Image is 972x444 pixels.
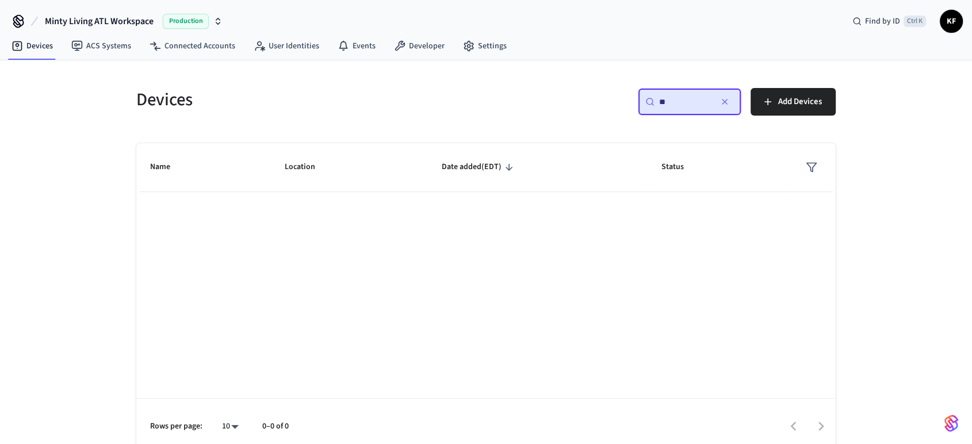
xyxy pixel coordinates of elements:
span: Name [150,158,185,176]
span: Find by ID [865,16,900,27]
span: Add Devices [778,94,822,109]
a: Developer [385,36,454,56]
a: Settings [454,36,516,56]
button: KF [940,10,963,33]
button: Add Devices [751,88,836,116]
div: 10 [216,418,244,435]
img: SeamLogoGradient.69752ec5.svg [944,414,958,432]
a: User Identities [244,36,328,56]
table: sticky table [136,143,836,192]
span: Ctrl K [904,16,926,27]
span: Status [661,158,699,176]
a: Events [328,36,385,56]
h5: Devices [136,88,479,112]
span: KF [941,11,962,32]
a: Devices [2,36,62,56]
a: Connected Accounts [140,36,244,56]
span: Date added(EDT) [442,158,516,176]
span: Minty Living ATL Workspace [45,14,154,28]
div: Find by IDCtrl K [843,11,935,32]
a: ACS Systems [62,36,140,56]
p: 0–0 of 0 [262,420,289,432]
span: Production [163,14,209,29]
p: Rows per page: [150,420,202,432]
span: Location [285,158,330,176]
